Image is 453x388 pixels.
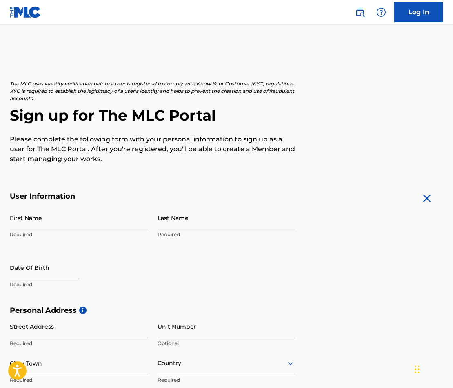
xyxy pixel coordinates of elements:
[373,4,389,20] div: Help
[158,231,295,238] p: Required
[10,231,148,238] p: Required
[10,135,295,164] p: Please complete the following form with your personal information to sign up as a user for The ML...
[79,307,87,314] span: i
[158,377,295,384] p: Required
[10,192,295,201] h5: User Information
[412,349,453,388] iframe: Chat Widget
[10,377,148,384] p: Required
[10,281,148,288] p: Required
[10,6,41,18] img: MLC Logo
[10,340,148,347] p: Required
[420,192,433,205] img: close
[394,2,443,22] a: Log In
[10,306,443,315] h5: Personal Address
[10,106,443,125] h2: Sign up for The MLC Portal
[10,80,295,102] p: The MLC uses identity verification before a user is registered to comply with Know Your Customer ...
[158,340,295,347] p: Optional
[352,4,368,20] a: Public Search
[355,7,365,17] img: search
[415,357,420,381] div: Drag
[376,7,386,17] img: help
